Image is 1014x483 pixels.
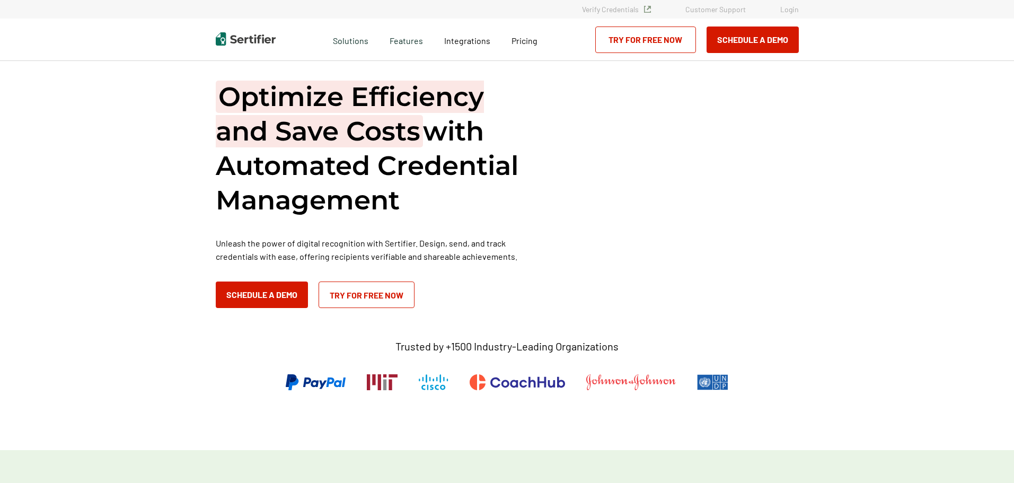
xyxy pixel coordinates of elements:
[390,33,423,46] span: Features
[216,32,276,46] img: Sertifier | Digital Credentialing Platform
[685,5,746,14] a: Customer Support
[512,36,537,46] span: Pricing
[216,81,484,147] span: Optimize Efficiency and Save Costs
[444,33,490,46] a: Integrations
[367,374,398,390] img: Massachusetts Institute of Technology
[419,374,448,390] img: Cisco
[216,236,534,263] p: Unleash the power of digital recognition with Sertifier. Design, send, and track credentials with...
[470,374,565,390] img: CoachHub
[216,80,534,217] h1: with Automated Credential Management
[644,6,651,13] img: Verified
[582,5,651,14] a: Verify Credentials
[512,33,537,46] a: Pricing
[697,374,728,390] img: UNDP
[319,282,415,308] a: Try for Free Now
[780,5,799,14] a: Login
[595,27,696,53] a: Try for Free Now
[286,374,346,390] img: PayPal
[444,36,490,46] span: Integrations
[333,33,368,46] span: Solutions
[586,374,675,390] img: Johnson & Johnson
[395,340,619,353] p: Trusted by +1500 Industry-Leading Organizations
